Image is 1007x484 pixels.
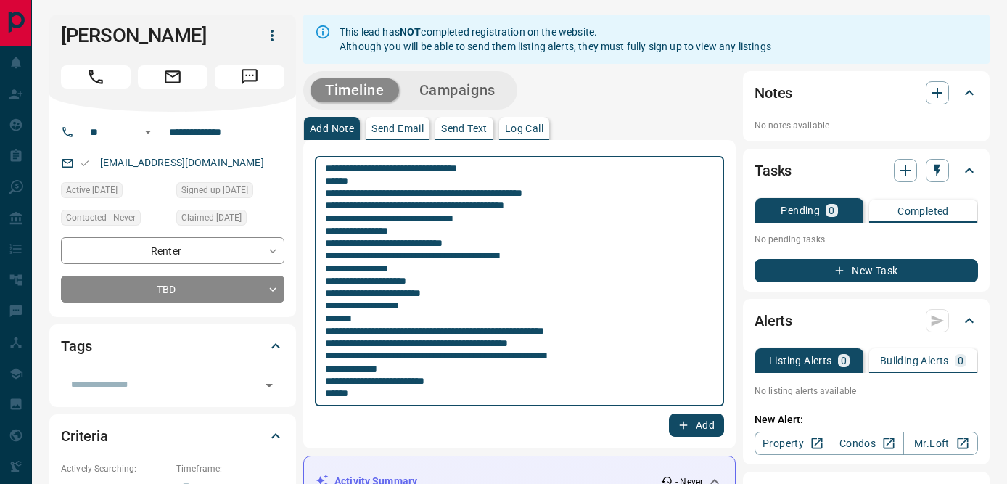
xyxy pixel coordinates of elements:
span: Email [138,65,207,89]
p: Completed [897,206,949,216]
button: Campaigns [405,78,510,102]
a: Condos [829,432,903,455]
p: Add Note [310,123,354,134]
h2: Tags [61,335,91,358]
button: Timeline [311,78,399,102]
button: Open [259,375,279,395]
p: Timeframe: [176,462,284,475]
div: Alerts [755,303,978,338]
p: No listing alerts available [755,385,978,398]
p: Listing Alerts [769,356,832,366]
p: Log Call [505,123,543,134]
button: Add [669,414,724,437]
div: Tags [61,329,284,364]
h2: Criteria [61,424,108,448]
p: 0 [829,205,834,216]
a: [EMAIL_ADDRESS][DOMAIN_NAME] [100,157,264,168]
button: New Task [755,259,978,282]
span: Contacted - Never [66,210,136,225]
span: Active [DATE] [66,183,118,197]
p: No pending tasks [755,229,978,250]
h1: [PERSON_NAME] [61,24,238,47]
h2: Notes [755,81,792,104]
div: Thu Oct 02 2025 [176,182,284,202]
div: Thu Oct 02 2025 [61,182,169,202]
a: Mr.Loft [903,432,978,455]
span: Call [61,65,131,89]
a: Property [755,432,829,455]
div: Renter [61,237,284,264]
p: 0 [958,356,963,366]
p: Send Email [371,123,424,134]
div: Criteria [61,419,284,454]
div: Notes [755,75,978,110]
p: Pending [781,205,820,216]
div: Tasks [755,153,978,188]
p: Send Text [441,123,488,134]
h2: Tasks [755,159,792,182]
svg: Email Valid [80,158,90,168]
span: Message [215,65,284,89]
p: No notes available [755,119,978,132]
p: New Alert: [755,412,978,427]
div: TBD [61,276,284,303]
h2: Alerts [755,309,792,332]
p: Building Alerts [880,356,949,366]
span: Claimed [DATE] [181,210,242,225]
div: Thu Oct 02 2025 [176,210,284,230]
p: Actively Searching: [61,462,169,475]
span: Signed up [DATE] [181,183,248,197]
div: This lead has completed registration on the website. Although you will be able to send them listi... [340,19,771,60]
p: 0 [841,356,847,366]
button: Open [139,123,157,141]
strong: NOT [400,26,421,38]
